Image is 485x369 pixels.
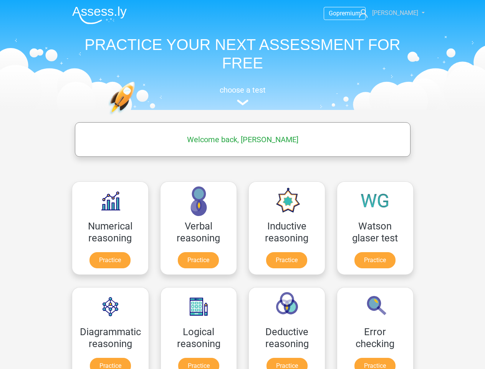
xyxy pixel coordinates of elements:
[66,35,419,72] h1: PRACTICE YOUR NEXT ASSESSMENT FOR FREE
[72,6,127,24] img: Assessly
[89,252,131,268] a: Practice
[372,9,418,17] span: [PERSON_NAME]
[266,252,307,268] a: Practice
[237,100,248,105] img: assessment
[108,81,165,151] img: practice
[354,252,396,268] a: Practice
[66,85,419,106] a: choose a test
[324,8,365,18] a: Gopremium
[79,135,407,144] h5: Welcome back, [PERSON_NAME]
[336,10,361,17] span: premium
[329,10,336,17] span: Go
[178,252,219,268] a: Practice
[356,8,419,18] a: [PERSON_NAME]
[66,85,419,95] h5: choose a test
